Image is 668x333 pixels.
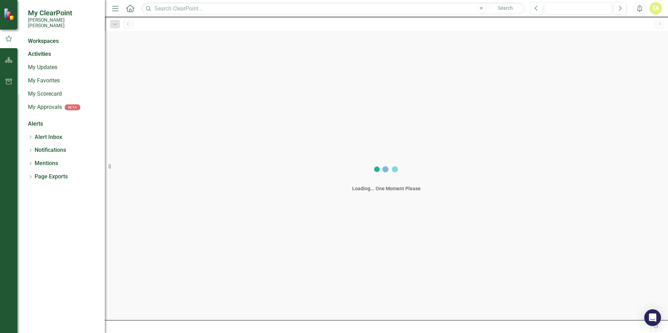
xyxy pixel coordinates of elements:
[35,160,58,168] a: Mentions
[28,17,98,29] small: [PERSON_NAME] [PERSON_NAME]
[352,185,421,192] div: Loading... One Moment Please
[644,309,661,326] div: Open Intercom Messenger
[28,103,62,111] a: My Approvals
[28,90,98,98] a: My Scorecard
[35,146,66,154] a: Notifications
[28,50,98,58] div: Activities
[498,5,513,11] span: Search
[35,133,62,141] a: Alert Inbox
[28,37,59,45] div: Workspaces
[488,3,523,13] button: Search
[28,9,98,17] span: My ClearPoint
[649,2,662,15] button: EA
[28,77,98,85] a: My Favorites
[65,104,80,110] div: BETA
[141,2,525,15] input: Search ClearPoint...
[35,173,68,181] a: Page Exports
[28,64,98,72] a: My Updates
[28,120,98,128] div: Alerts
[3,8,16,20] img: ClearPoint Strategy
